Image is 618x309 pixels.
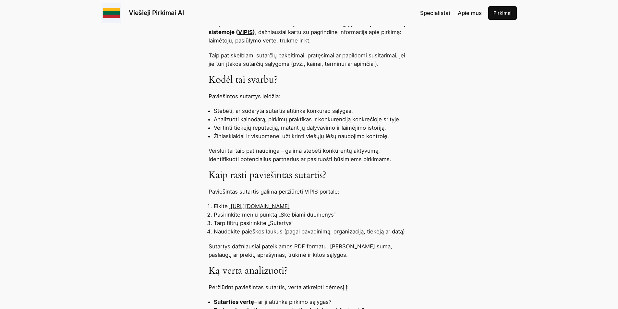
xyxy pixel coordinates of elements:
p: Paviešintos sutartys leidžia: [209,92,410,101]
li: Stebėti, ar sudaryta sutartis atitinka konkurso sąlygas. [214,107,410,115]
h3: Kodėl tai svarbu? [209,74,410,86]
h3: Ką verta analizuoti? [209,265,410,277]
li: Naudokite paieškos laukus (pagal pavadinimą, organizaciją, tiekėją ar datą) [214,227,410,236]
a: VIPIS [238,29,253,35]
a: Viešieji Pirkimai AI [129,9,184,17]
p: Verslui tai taip pat naudinga – galima stebėti konkurentų aktyvumą, identifikuoti potencialius pa... [209,147,410,163]
img: Viešieji pirkimai logo [102,3,121,23]
p: Paviešintas sutartis galima peržiūrėti VIPIS portale: [209,187,410,196]
p: Taip pat skelbiami sutarčių pakeitimai, pratęsimai ar papildomi susitarimai, jei jie turi įtakos ... [209,51,410,68]
span: Apie mus [458,10,482,16]
li: Tarp filtrų pasirinkite „Sutartys“ [214,219,410,227]
li: Vertinti tiekėjų reputaciją, matant jų dalyvavimo ir laimėjimo istoriją. [214,124,410,132]
p: Peržiūrint paviešintas sutartis, verta atkreipti dėmesį į: [209,283,410,291]
a: Apie mus [458,9,482,17]
li: Analizuoti kainodarą, pirkimų praktikas ir konkurenciją konkrečioje srityje. [214,115,410,124]
nav: Navigation [420,9,482,17]
a: [URL][DOMAIN_NAME] [231,203,290,209]
a: Specialistai [420,9,450,17]
span: Specialistai [420,10,450,16]
p: Sutartys dažniausiai pateikiamos PDF formatu. [PERSON_NAME] suma, paslaugų ar prekių aprašymas, t... [209,242,410,259]
strong: Sutarties vertę [214,299,254,305]
li: Pasirinkite meniu punktą „Skelbiami duomenys“ [214,210,410,219]
a: Pirkimai [488,6,517,20]
h3: Kaip rasti paviešintas sutartis? [209,170,410,181]
li: – ar ji atitinka pirkimo sąlygas? [214,298,410,306]
li: Žiniasklaidai ir visuomenei užtikrinti viešųjų lėšų naudojimo kontrolę. [214,132,410,140]
li: Eikite į [214,202,410,210]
